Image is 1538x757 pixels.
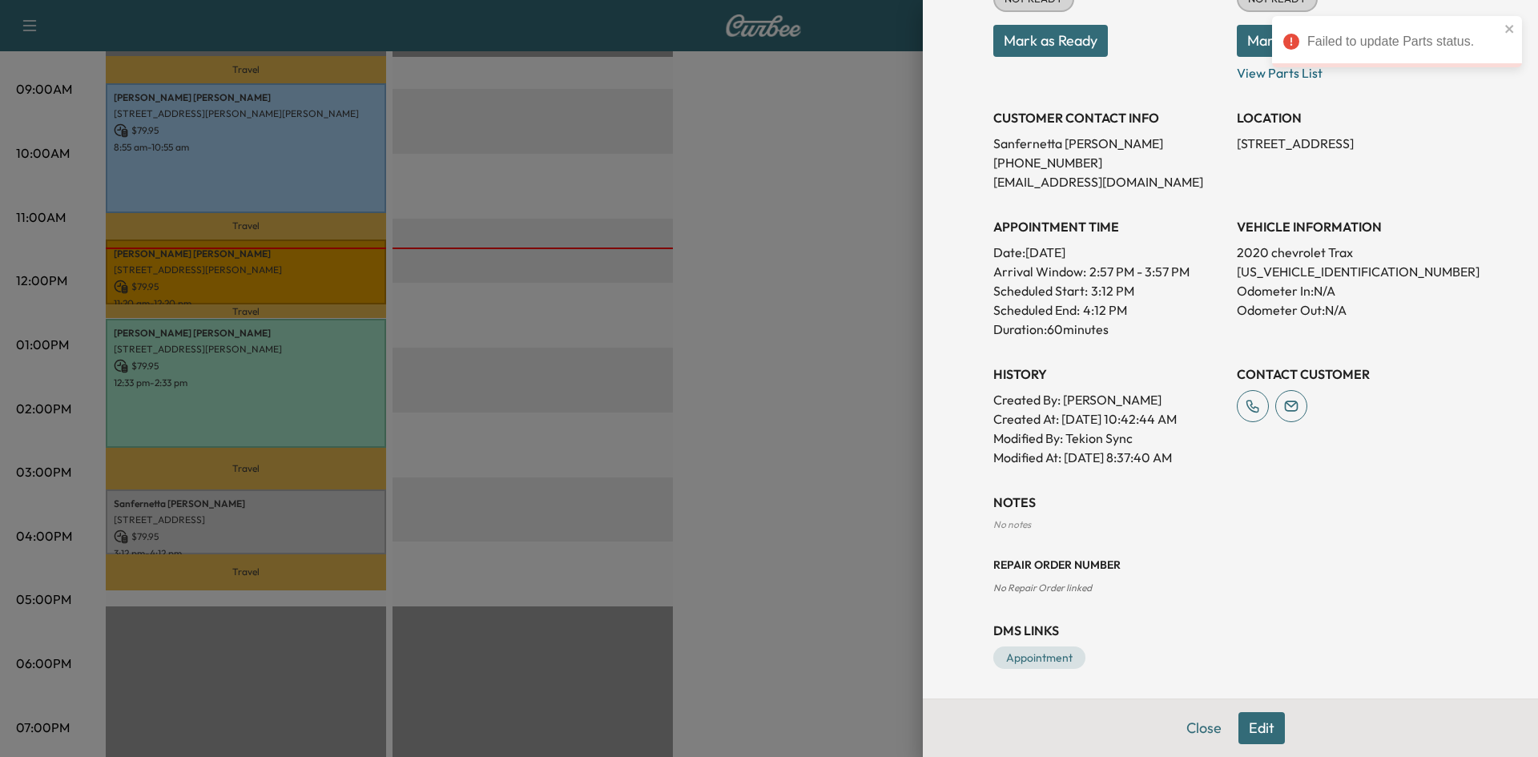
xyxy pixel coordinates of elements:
[1237,25,1351,57] button: Mark as Ready
[1091,281,1134,300] p: 3:12 PM
[993,364,1224,384] h3: History
[993,243,1224,262] p: Date: [DATE]
[993,646,1085,669] a: Appointment
[993,557,1468,573] h3: Repair Order number
[1089,262,1190,281] span: 2:57 PM - 3:57 PM
[993,621,1468,640] h3: DMS Links
[1083,300,1127,320] p: 4:12 PM
[993,25,1108,57] button: Mark as Ready
[993,217,1224,236] h3: APPOINTMENT TIME
[993,448,1224,467] p: Modified At : [DATE] 8:37:40 AM
[1238,712,1285,744] button: Edit
[993,582,1092,594] span: No Repair Order linked
[993,281,1088,300] p: Scheduled Start:
[993,493,1468,512] h3: NOTES
[1237,57,1468,83] p: View Parts List
[1237,300,1468,320] p: Odometer Out: N/A
[1237,243,1468,262] p: 2020 chevrolet Trax
[1176,712,1232,744] button: Close
[993,134,1224,153] p: Sanfernetta [PERSON_NAME]
[993,518,1468,531] div: No notes
[1237,134,1468,153] p: [STREET_ADDRESS]
[993,172,1224,191] p: [EMAIL_ADDRESS][DOMAIN_NAME]
[993,262,1224,281] p: Arrival Window:
[1237,108,1468,127] h3: LOCATION
[1504,22,1516,35] button: close
[993,300,1080,320] p: Scheduled End:
[993,390,1224,409] p: Created By : [PERSON_NAME]
[1237,281,1468,300] p: Odometer In: N/A
[1237,262,1468,281] p: [US_VEHICLE_IDENTIFICATION_NUMBER]
[1307,32,1500,51] div: Failed to update Parts status.
[1237,217,1468,236] h3: VEHICLE INFORMATION
[993,108,1224,127] h3: CUSTOMER CONTACT INFO
[993,320,1224,339] p: Duration: 60 minutes
[993,429,1224,448] p: Modified By : Tekion Sync
[1237,364,1468,384] h3: CONTACT CUSTOMER
[993,409,1224,429] p: Created At : [DATE] 10:42:44 AM
[993,153,1224,172] p: [PHONE_NUMBER]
